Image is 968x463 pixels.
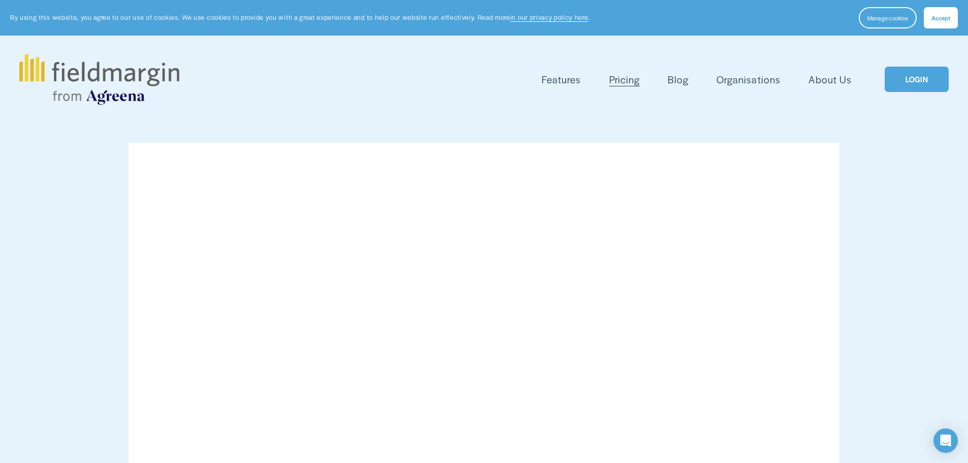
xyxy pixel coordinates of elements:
span: Features [542,72,581,87]
a: Organisations [716,71,780,88]
a: in our privacy policy here [510,13,588,22]
a: Blog [668,71,689,88]
div: Open Intercom Messenger [933,428,958,453]
p: By using this website, you agree to our use of cookies. We use cookies to provide you with a grea... [10,13,590,22]
a: LOGIN [885,67,949,92]
button: Manage cookies [859,7,917,28]
img: fieldmargin.com [19,54,179,105]
button: Accept [924,7,958,28]
a: About Us [808,71,852,88]
a: Pricing [609,71,640,88]
a: folder dropdown [542,71,581,88]
span: Manage cookies [867,14,908,22]
span: Accept [931,14,950,22]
